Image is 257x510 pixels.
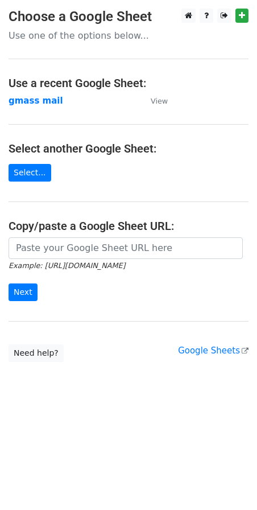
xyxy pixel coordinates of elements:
[9,261,125,270] small: Example: [URL][DOMAIN_NAME]
[200,455,257,510] iframe: Chat Widget
[9,76,248,90] h4: Use a recent Google Sheet:
[178,346,248,356] a: Google Sheets
[9,237,243,259] input: Paste your Google Sheet URL here
[9,344,64,362] a: Need help?
[9,283,38,301] input: Next
[9,9,248,25] h3: Choose a Google Sheet
[9,219,248,233] h4: Copy/paste a Google Sheet URL:
[151,97,168,105] small: View
[9,142,248,155] h4: Select another Google Sheet:
[9,164,51,182] a: Select...
[9,30,248,42] p: Use one of the options below...
[139,96,168,106] a: View
[9,96,63,106] a: gmass mail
